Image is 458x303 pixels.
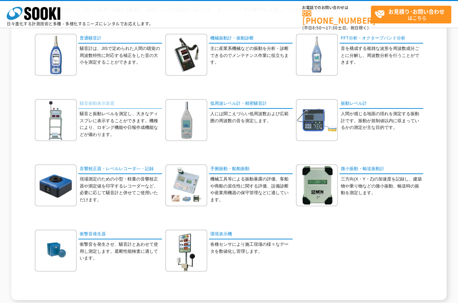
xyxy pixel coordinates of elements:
img: 機械振動計・振動診断 [165,34,207,76]
a: [PHONE_NUMBER] [302,10,371,24]
span: 17:30 [326,25,338,31]
a: FFT分析・オクターブバンド分析 [339,34,423,44]
p: 主に産業系機械などの振動を分析・診断できるのでメンテナンス作業に役立ちます。 [210,45,293,66]
p: 日々進化する計測技術と多種・多様化するニーズにレンタルでお応えします。 [7,22,153,26]
a: 普通騒音計 [78,34,162,44]
img: 音響校正器・レベルレコーダ―・記録 [35,164,77,206]
img: 手腕振動・船舶振動 [165,164,207,206]
a: 振動レベル計 [339,99,423,109]
span: はこちら [375,6,451,23]
a: 騒音振動表示装置 [78,99,162,109]
a: 環境表示機 [209,230,293,239]
p: 人間が感じる地面の揺れを測定する振動計です。振動が規制値以内に収まっているかの測定が主な目的です。 [341,110,423,131]
p: 音を構成する複雑な波形を周波数成分ごとに分解し、周波数分析を行うことができます。 [341,45,423,66]
strong: お見積り･お問い合わせ [388,7,445,15]
img: 低周波レベル計・精密騒音計 [165,99,207,141]
img: 普通騒音計 [35,34,77,76]
a: 微小振動・輸送振動計 [339,164,423,174]
img: FFT分析・オクターブバンド分析 [296,34,338,76]
p: 騒音と振動レベルを測定し、大きなディスプレに表示することができます。機種により、ロギング機能や日報作成機能などが備わります。 [80,110,162,138]
p: 三方向(X・Y・Z)の加速度を記録し、建築物や乗り物などの微小振動、輸送時の振動を測定します。 [341,176,423,197]
span: 8:50 [312,25,322,31]
span: お電話でのお問い合わせは [302,6,371,10]
a: お見積り･お問い合わせはこちら [371,6,451,23]
img: 振動レベル計 [296,99,338,141]
p: 衝撃音を発生させ、騒音計とあわせて使用し測定します。遮断性能検査に適しています。 [80,241,162,262]
span: (平日 ～ 土日、祝日除く) [302,25,369,31]
p: 現場測定のための小型・軽量の音響校正器や測定値を印字するレコーダーなど、必要に応じて騒音計と併せてご使用いただけます。 [80,176,162,204]
p: 機械工具等による振動暴露の評価、客船や商船の居住性に関する評価、設備診断や産業用機器の保守管理などに適しています。 [210,176,293,204]
a: 手腕振動・船舶振動 [209,164,293,174]
img: 微小振動・輸送振動計 [296,164,338,206]
p: 各種センサにより施工現場の様々なデータを数値化し管理します。 [210,241,293,255]
img: 衝撃音発生器 [35,230,77,272]
p: 騒音計は、JISで定められた人間の聴覚の周波数特性に対応する補正をした音の大小を測定することができます。 [80,45,162,66]
a: 低周波レベル計・精密騒音計 [209,99,293,109]
p: 人には聞こえづらい低周波数および広範囲の周波数の音を測定します。 [210,110,293,125]
img: 環境表示機 [165,230,207,272]
a: 機械振動計・振動診断 [209,34,293,44]
a: 音響校正器・レベルレコーダ―・記録 [78,164,162,174]
img: 騒音振動表示装置 [35,99,77,141]
a: 衝撃音発生器 [78,230,162,239]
